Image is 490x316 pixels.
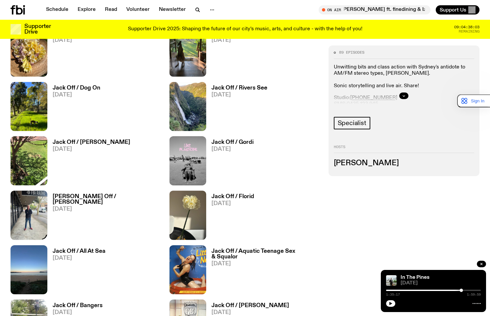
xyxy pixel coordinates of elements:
[74,5,100,14] a: Explore
[386,293,400,296] span: 1:35:17
[401,275,429,280] a: In The Pines
[42,5,72,14] a: Schedule
[128,26,362,32] p: Supporter Drive 2025: Shaping the future of our city’s music, arts, and culture - with the help o...
[47,194,161,240] a: [PERSON_NAME] Off / [PERSON_NAME][DATE]
[206,140,254,185] a: Jack Off / Gordi[DATE]
[211,194,254,199] h3: Jack Off / Florid
[334,145,474,153] h2: Hosts
[206,31,255,76] a: Jack Off / Stand[DATE]
[211,140,254,145] h3: Jack Off / Gordi
[11,191,47,240] img: Charlie Owen standing in front of the fbi radio station
[319,5,430,14] button: On AirSunset with [PERSON_NAME] ft. finedining & Izzy G
[53,206,161,212] span: [DATE]
[53,146,130,152] span: [DATE]
[53,249,106,254] h3: Jack Off / All At Sea
[467,293,481,296] span: 1:59:59
[47,249,106,294] a: Jack Off / All At Sea[DATE]
[211,92,267,98] span: [DATE]
[47,31,95,76] a: Jack Off / Florid[DATE]
[339,51,364,54] span: 89 episodes
[211,38,255,43] span: [DATE]
[401,281,481,286] span: [DATE]
[211,201,254,206] span: [DATE]
[206,85,267,131] a: Jack Off / Rivers See[DATE]
[24,24,51,35] h3: Supporter Drive
[47,140,130,185] a: Jack Off / [PERSON_NAME][DATE]
[206,249,320,294] a: Jack Off / Aquatic Teenage Sex & Squalor[DATE]
[53,92,100,98] span: [DATE]
[206,194,254,240] a: Jack Off / Florid[DATE]
[338,119,366,127] span: Specialist
[211,249,320,260] h3: Jack Off / Aquatic Teenage Sex & Squalor
[211,85,267,91] h3: Jack Off / Rivers See
[454,25,479,29] span: 09:04:38:03
[211,303,289,308] h3: Jack Off / [PERSON_NAME]
[211,146,254,152] span: [DATE]
[53,85,100,91] h3: Jack Off / Dog On
[155,5,190,14] a: Newsletter
[169,27,206,76] img: A Kangaroo on a porch with a yard in the background
[440,7,466,13] span: Support Us
[47,85,100,131] a: Jack Off / Dog On[DATE]
[436,5,479,14] button: Support Us
[53,140,130,145] h3: Jack Off / [PERSON_NAME]
[334,160,474,167] h3: [PERSON_NAME]
[334,64,474,90] p: Unwitting bits and class action with Sydney's antidote to AM/FM stereo types, [PERSON_NAME]. Soni...
[334,117,370,129] a: Specialist
[459,30,479,33] span: Remaining
[53,194,161,205] h3: [PERSON_NAME] Off / [PERSON_NAME]
[211,261,320,267] span: [DATE]
[53,38,95,43] span: [DATE]
[122,5,154,14] a: Volunteer
[211,310,289,315] span: [DATE]
[53,310,103,315] span: [DATE]
[53,303,103,308] h3: Jack Off / Bangers
[101,5,121,14] a: Read
[169,245,206,294] img: Album cover of Little Nell sitting in a kiddie pool wearing a swimsuit
[53,255,106,261] span: [DATE]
